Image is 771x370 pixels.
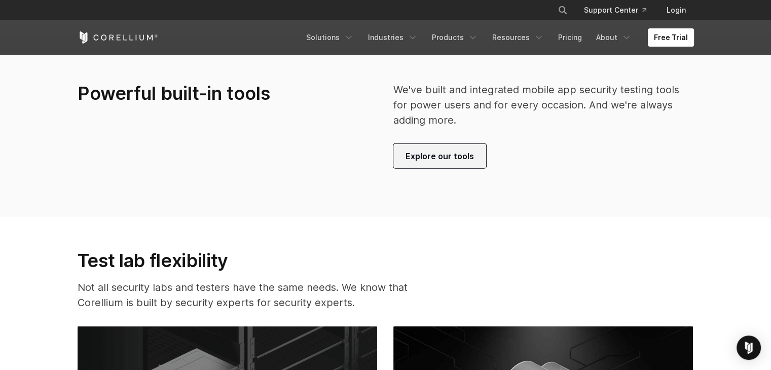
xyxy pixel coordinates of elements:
a: Support Center [576,1,654,19]
p: Not all security labs and testers have the same needs. We know that Corellium is built by securit... [78,280,423,310]
span: Explore our tools [406,150,474,162]
a: Products [426,28,484,47]
button: Search [554,1,572,19]
a: Corellium Home [78,31,158,44]
h3: Powerful built-in tools [78,82,337,105]
a: About [590,28,638,47]
a: Resources [486,28,550,47]
div: Open Intercom Messenger [737,336,761,360]
div: Navigation Menu [545,1,694,19]
span: We've built and integrated mobile app security testing tools for power users and for every occasi... [393,84,679,126]
div: Navigation Menu [300,28,694,47]
a: Login [658,1,694,19]
a: Free Trial [648,28,694,47]
a: Pricing [552,28,588,47]
a: Explore our tools [393,144,486,168]
h3: Test lab flexibility [78,249,423,272]
a: Solutions [300,28,360,47]
a: Industries [362,28,424,47]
